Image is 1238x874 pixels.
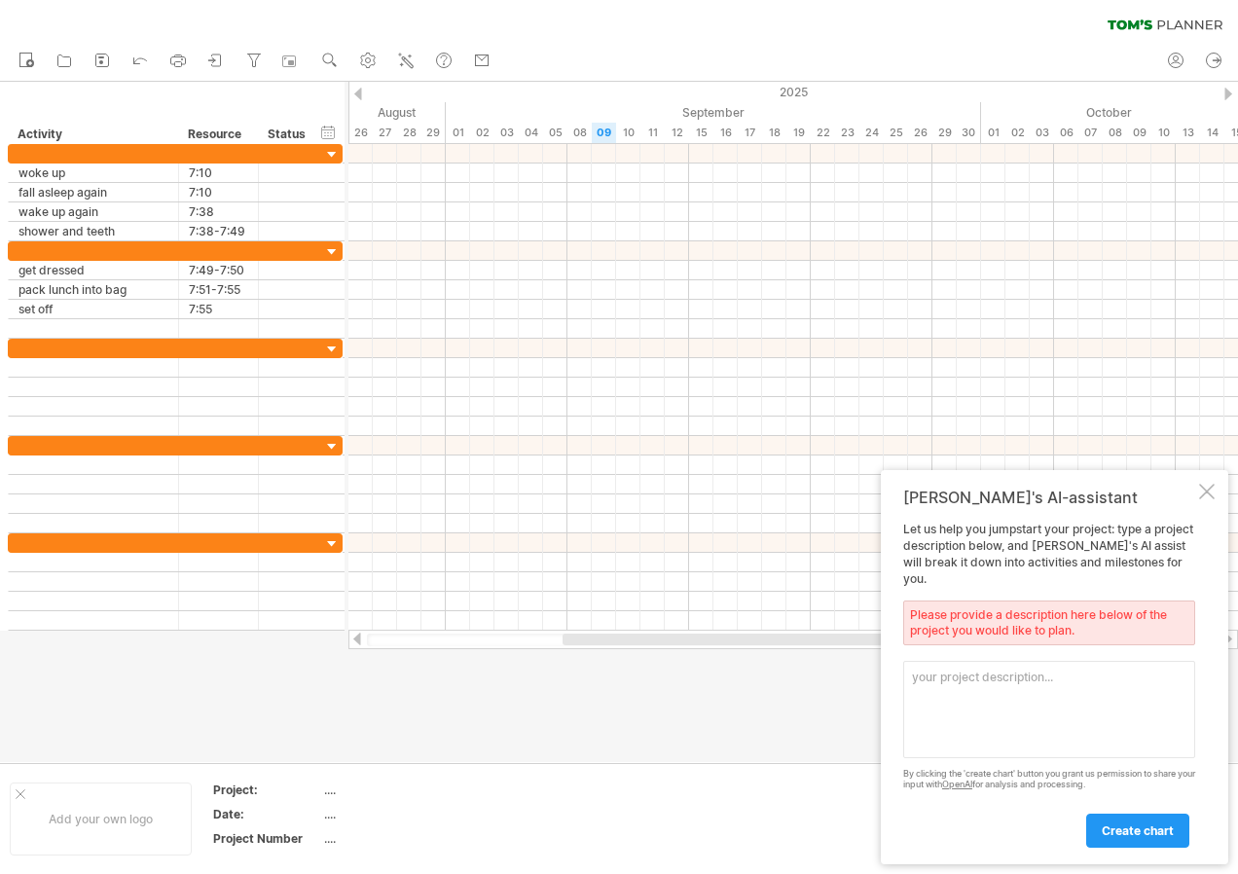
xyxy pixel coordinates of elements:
[811,123,835,143] div: Monday, 22 September 2025
[189,164,248,182] div: 7:10
[18,280,168,299] div: pack lunch into bag
[1176,123,1200,143] div: Monday, 13 October 2025
[786,123,811,143] div: Friday, 19 September 2025
[446,123,470,143] div: Monday, 1 September 2025
[189,300,248,318] div: 7:55
[942,779,972,789] a: OpenAI
[981,123,1005,143] div: Wednesday, 1 October 2025
[713,123,738,143] div: Tuesday, 16 September 2025
[859,123,884,143] div: Wednesday, 24 September 2025
[908,123,932,143] div: Friday, 26 September 2025
[616,123,640,143] div: Wednesday, 10 September 2025
[665,123,689,143] div: Friday, 12 September 2025
[1030,123,1054,143] div: Friday, 3 October 2025
[1151,123,1176,143] div: Friday, 10 October 2025
[18,183,168,201] div: fall asleep again
[324,806,488,822] div: ....
[18,125,167,144] div: Activity
[835,123,859,143] div: Tuesday, 23 September 2025
[1005,123,1030,143] div: Thursday, 2 October 2025
[543,123,567,143] div: Friday, 5 September 2025
[903,488,1195,507] div: [PERSON_NAME]'s AI-assistant
[519,123,543,143] div: Thursday, 4 September 2025
[18,202,168,221] div: wake up again
[689,123,713,143] div: Monday, 15 September 2025
[446,102,981,123] div: September 2025
[189,222,248,240] div: 7:38-7:49
[18,164,168,182] div: woke up
[213,830,320,847] div: Project Number
[189,202,248,221] div: 7:38
[903,522,1195,847] div: Let us help you jumpstart your project: type a project description below, and [PERSON_NAME]'s AI ...
[324,830,488,847] div: ....
[189,261,248,279] div: 7:49-7:50
[567,123,592,143] div: Monday, 8 September 2025
[189,280,248,299] div: 7:51-7:55
[268,125,310,144] div: Status
[1054,123,1078,143] div: Monday, 6 October 2025
[932,123,957,143] div: Monday, 29 September 2025
[884,123,908,143] div: Thursday, 25 September 2025
[324,782,488,798] div: ....
[1102,823,1174,838] span: create chart
[957,123,981,143] div: Tuesday, 30 September 2025
[373,123,397,143] div: Wednesday, 27 August 2025
[470,123,494,143] div: Tuesday, 2 September 2025
[421,123,446,143] div: Friday, 29 August 2025
[10,783,192,856] div: Add your own logo
[903,769,1195,790] div: By clicking the 'create chart' button you grant us permission to share your input with for analys...
[213,782,320,798] div: Project:
[1127,123,1151,143] div: Thursday, 9 October 2025
[189,183,248,201] div: 7:10
[762,123,786,143] div: Thursday, 18 September 2025
[640,123,665,143] div: Thursday, 11 September 2025
[494,123,519,143] div: Wednesday, 3 September 2025
[1086,814,1189,848] a: create chart
[18,261,168,279] div: get dressed
[397,123,421,143] div: Thursday, 28 August 2025
[1200,123,1224,143] div: Tuesday, 14 October 2025
[1103,123,1127,143] div: Wednesday, 8 October 2025
[213,806,320,822] div: Date:
[1078,123,1103,143] div: Tuesday, 7 October 2025
[903,601,1195,645] div: Please provide a description here below of the project you would like to plan.
[18,222,168,240] div: shower and teeth
[348,123,373,143] div: Tuesday, 26 August 2025
[188,125,247,144] div: Resource
[18,300,168,318] div: set off
[738,123,762,143] div: Wednesday, 17 September 2025
[592,123,616,143] div: Tuesday, 9 September 2025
